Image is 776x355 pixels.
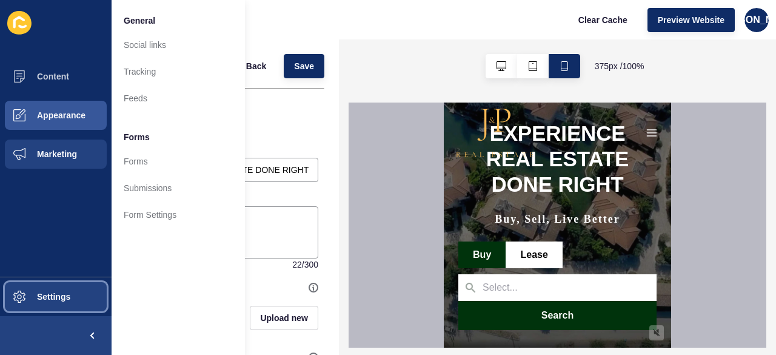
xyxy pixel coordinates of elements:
span: 300 [304,259,318,271]
span: Forms [124,131,150,143]
span: Back [246,60,266,72]
input: Select... [39,177,99,193]
button: Upload new [250,306,318,330]
a: Tracking [112,58,245,85]
span: / [302,259,304,271]
button: Search [15,198,213,228]
span: Clear Cache [578,14,627,26]
button: Buy [15,139,62,166]
a: Social links [112,32,245,58]
a: Submissions [112,175,245,201]
button: Save [284,54,324,78]
span: Save [294,60,314,72]
img: J&P Real Estate Logo [12,6,90,55]
span: Upload new [260,312,308,324]
button: Clear Cache [568,8,638,32]
h2: Buy, Sell, Live Better [51,109,176,124]
span: 375 px / 100 % [595,60,644,72]
button: <Back [226,54,277,78]
button: Lease [62,139,119,166]
a: Form Settings [112,201,245,228]
span: General [124,15,155,27]
span: Preview Website [658,14,724,26]
a: Feeds [112,85,245,112]
a: Forms [112,148,245,175]
span: 22 [292,259,302,271]
button: Preview Website [647,8,735,32]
